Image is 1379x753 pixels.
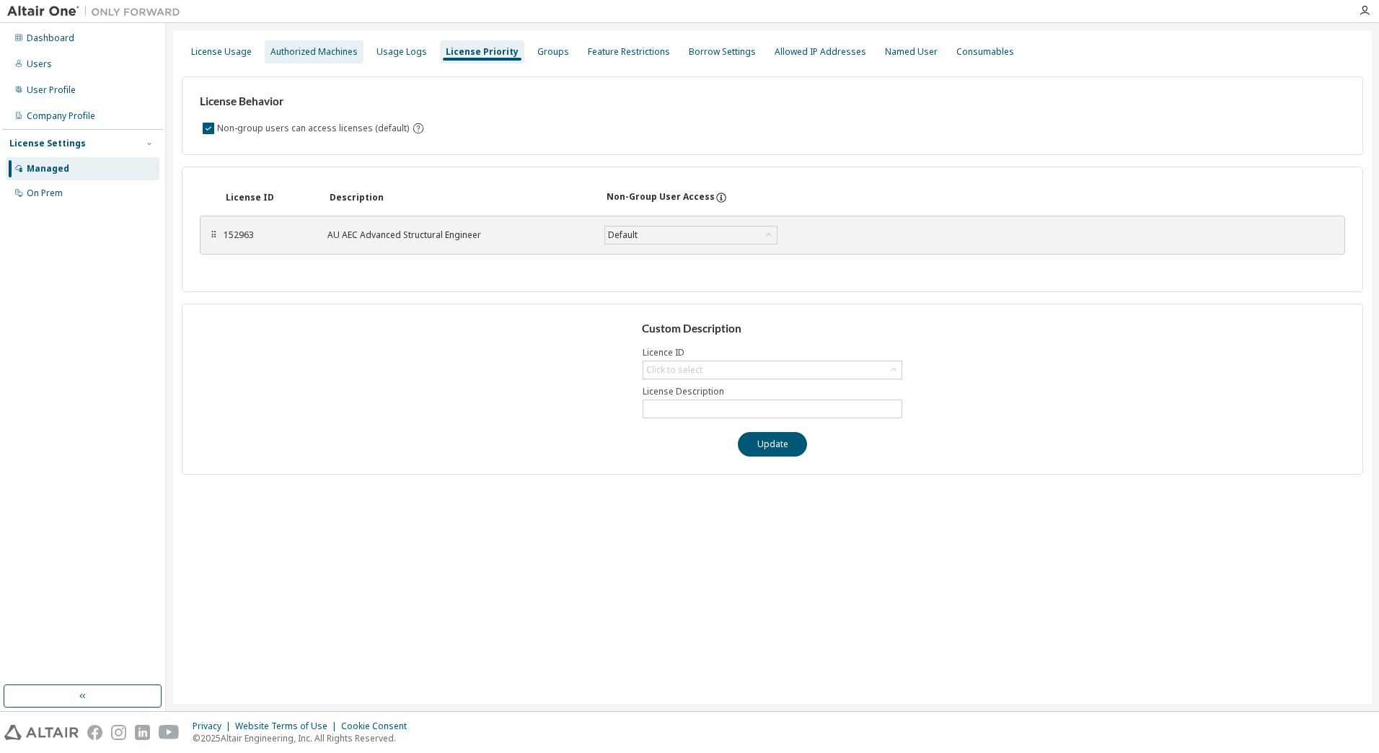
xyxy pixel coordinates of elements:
div: Description [330,192,589,203]
img: youtube.svg [159,725,180,740]
label: License Description [643,386,902,397]
div: Groups [537,46,569,58]
div: License Settings [9,138,86,149]
div: License ID [226,192,312,203]
div: Usage Logs [376,46,427,58]
div: Click to select [646,364,702,376]
div: User Profile [27,84,76,96]
div: Privacy [193,721,235,732]
div: Website Terms of Use [235,721,341,732]
div: Default [606,227,640,243]
div: 152963 [224,229,310,241]
svg: By default any user not assigned to any group can access any license. Turn this setting off to di... [412,122,425,135]
label: Non-group users can access licenses (default) [217,120,412,137]
div: Named User [885,46,938,58]
div: Allowed IP Addresses [775,46,866,58]
div: Company Profile [27,110,95,122]
div: On Prem [27,188,63,199]
div: Borrow Settings [689,46,756,58]
img: instagram.svg [111,725,126,740]
h3: License Behavior [200,94,423,109]
label: Licence ID [643,347,902,358]
div: Authorized Machines [270,46,358,58]
p: © 2025 Altair Engineering, Inc. All Rights Reserved. [193,732,415,744]
div: Non-Group User Access [607,191,715,204]
div: Consumables [956,46,1014,58]
div: ⠿ [209,229,218,241]
img: linkedin.svg [135,725,150,740]
div: Users [27,58,52,70]
div: Cookie Consent [341,721,415,732]
img: Altair One [7,4,188,19]
img: altair_logo.svg [4,725,79,740]
div: Click to select [643,361,902,379]
div: Feature Restrictions [588,46,670,58]
button: Update [738,432,807,457]
div: Managed [27,163,69,175]
div: Dashboard [27,32,74,44]
div: License Priority [446,46,519,58]
h3: Custom Description [642,322,904,336]
div: AU AEC Advanced Structural Engineer [327,229,587,241]
div: License Usage [191,46,252,58]
img: facebook.svg [87,725,102,740]
div: Default [605,226,777,244]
